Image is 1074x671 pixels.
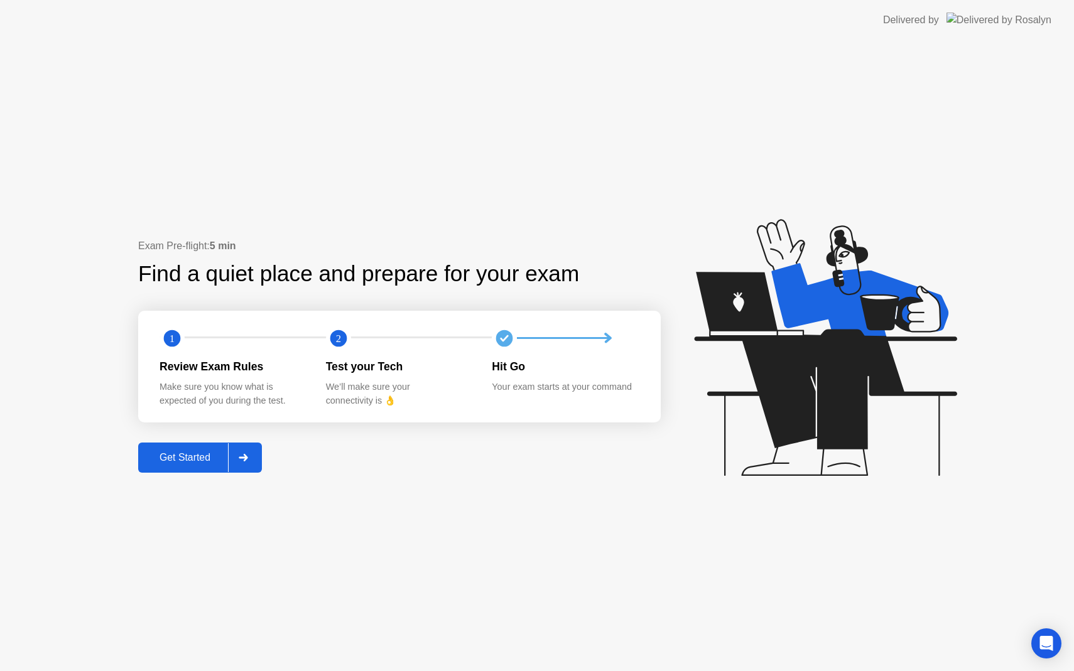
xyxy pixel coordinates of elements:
text: 1 [170,332,175,344]
button: Get Started [138,443,262,473]
img: Delivered by Rosalyn [947,13,1051,27]
div: Exam Pre-flight: [138,239,661,254]
div: Review Exam Rules [160,358,306,375]
div: Hit Go [492,358,638,375]
div: Find a quiet place and prepare for your exam [138,257,581,291]
b: 5 min [210,240,236,251]
div: Open Intercom Messenger [1031,628,1061,658]
div: Make sure you know what is expected of you during the test. [160,380,306,407]
text: 2 [336,332,341,344]
div: Get Started [142,452,228,463]
div: Your exam starts at your command [492,380,638,394]
div: We’ll make sure your connectivity is 👌 [326,380,472,407]
div: Test your Tech [326,358,472,375]
div: Delivered by [883,13,939,28]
